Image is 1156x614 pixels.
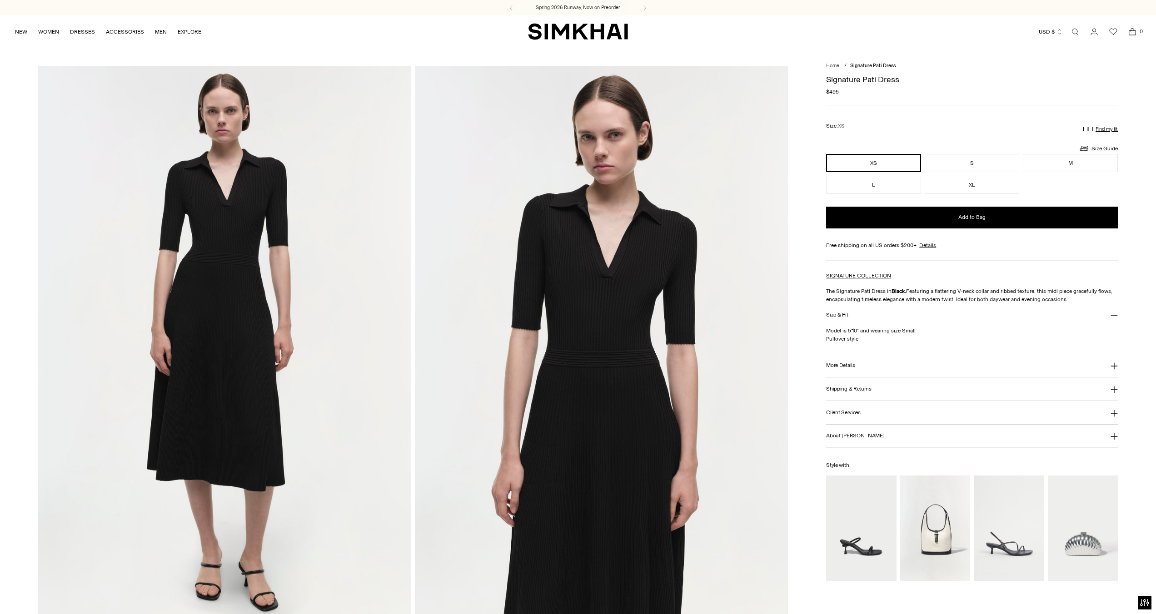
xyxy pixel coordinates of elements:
[1085,23,1103,41] a: Go to the account page
[826,386,872,392] h3: Shipping & Returns
[826,410,861,416] h3: Client Services
[826,154,921,172] button: XS
[925,176,1020,194] button: XL
[1066,23,1084,41] a: Open search modal
[826,377,1118,401] button: Shipping & Returns
[826,462,1118,468] h6: Style with
[1039,22,1063,42] button: USD $
[826,312,848,318] h3: Size & Fit
[155,22,167,42] a: MEN
[70,22,95,42] a: DRESSES
[925,154,1020,172] button: S
[178,22,201,42] a: EXPLORE
[974,475,1044,581] a: Cedonia Kitten Heel Sandal
[536,4,620,11] a: Spring 2026 Runway, Now on Preorder
[826,207,1118,228] button: Add to Bag
[528,23,628,40] a: SIMKHAI
[826,63,839,69] a: Home
[826,327,1118,343] p: Model is 5'10" and wearing size Small Pullover style
[826,176,921,194] button: L
[826,75,1118,84] h1: Signature Pati Dress
[900,475,970,581] a: Khai Hobo
[919,241,936,249] a: Details
[826,303,1118,327] button: Size & Fit
[844,62,847,70] div: /
[1137,27,1145,35] span: 0
[826,425,1118,448] button: About [PERSON_NAME]
[1123,23,1141,41] a: Open cart modal
[1023,154,1118,172] button: M
[1079,143,1118,154] a: Size Guide
[826,122,844,130] label: Size:
[826,354,1118,377] button: More Details
[850,63,896,69] span: Signature Pati Dress
[826,62,1118,70] nav: breadcrumbs
[892,288,906,294] strong: Black.
[15,22,27,42] a: NEW
[826,287,1118,303] p: The Signature Pati Dress in Featuring a flattering V-neck collar and ribbed texture, this midi pi...
[106,22,144,42] a: ACCESSORIES
[1104,23,1122,41] a: Wishlist
[958,213,986,221] span: Add to Bag
[38,22,59,42] a: WOMEN
[826,475,896,581] a: Siren Low Heel Sandal
[826,241,1118,249] div: Free shipping on all US orders $200+
[826,401,1118,424] button: Client Services
[826,272,891,279] a: SIGNATURE COLLECTION
[826,362,855,368] h3: More Details
[1048,475,1118,581] a: Monet Clutch
[826,433,884,439] h3: About [PERSON_NAME]
[826,88,839,96] span: $495
[838,123,844,129] span: XS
